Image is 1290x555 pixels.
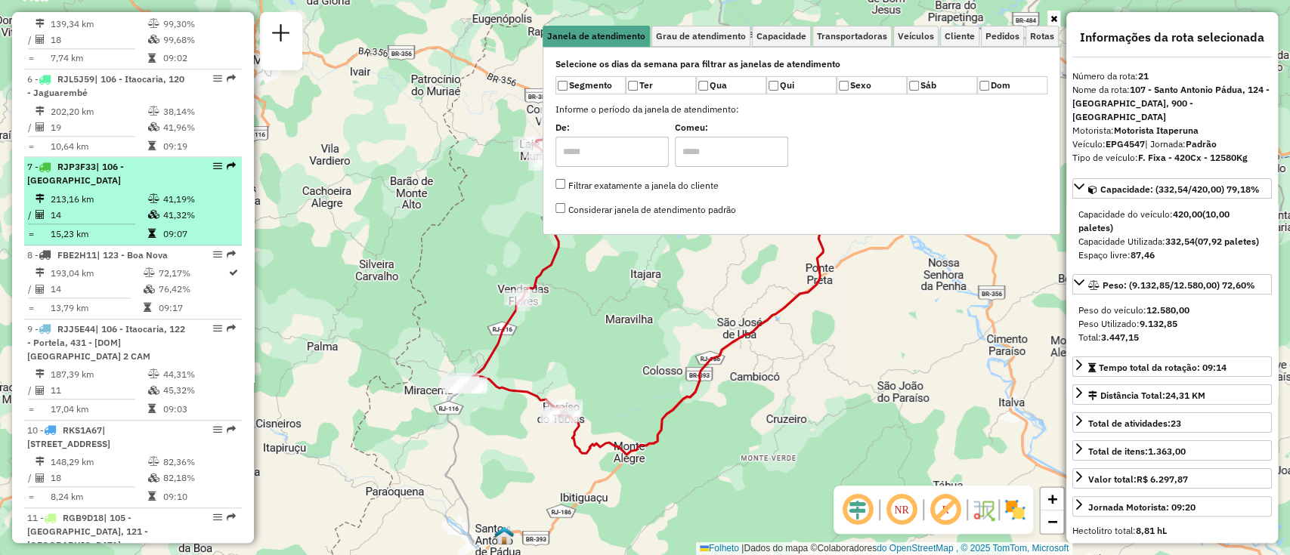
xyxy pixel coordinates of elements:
[148,194,159,203] i: % de utilização do peso
[1072,138,1106,150] font: Veículo:
[51,283,61,294] font: 14
[51,302,88,313] font: 13,79 km
[569,79,612,91] font: Segmento
[148,19,159,28] i: % de utilização do peso
[991,79,1010,91] font: Dom
[547,30,645,42] font: Janela de atendimento
[568,204,736,215] font: Considerar janela de atendimento padrão
[163,384,195,396] font: 45,32%
[1072,70,1138,82] font: Número da rota:
[36,210,45,219] i: Total de Atividades
[1047,489,1057,508] font: +
[27,73,39,85] font: 6 -
[877,543,1069,553] a: do OpenStreetMap , © 2025 TomTom, Microsoft
[1072,356,1272,377] a: Tempo total da rotação: 09:14
[1103,279,1255,291] font: Peso: (9.132,85/12.580,00) 72,60%
[700,543,739,553] a: Folheto
[1072,84,1270,122] font: 107 - Santo Antonio Pádua, 124 - [GEOGRAPHIC_DATA], 900 - [GEOGRAPHIC_DATA]
[213,250,222,259] em: Opções
[945,30,975,42] font: Cliente
[213,513,222,522] em: Opções
[639,79,653,91] font: Ter
[709,543,739,553] font: Folheto
[28,34,32,45] font: /
[148,492,156,501] i: Tempo total em rota
[163,106,195,117] font: 38,14%
[1148,446,1186,457] font: 1.363,00
[36,285,45,294] i: Total de Atividades
[1100,183,1260,195] font: Capacidade: (332,54/420,00) 79,18%
[1072,274,1272,294] a: Peso: (9.132,85/12.580,00) 72,60%
[29,52,34,63] font: =
[57,323,95,335] font: RJJ5E44
[1131,249,1155,261] font: 87,46
[1136,525,1167,536] font: 8,81 hL
[1195,236,1259,247] font: (07,92 paletes)
[36,106,45,116] i: Distância Total
[1078,331,1101,343] font: Total:
[148,35,159,44] i: % de utilização da cubagem
[1080,29,1264,45] font: Informações da rota selecionada
[1072,468,1272,489] a: Valor total:R$ 6.297,87
[1078,249,1131,261] font: Espaço livre:
[710,79,727,91] font: Qua
[163,491,187,502] font: 09:10
[555,103,739,115] font: Informe o período da janela de atendimento:
[1173,208,1202,220] font: 420,00
[227,324,236,333] em: Rota exportada
[1088,501,1196,513] font: Jornada Motorista: 09:20
[1072,298,1272,350] div: Peso: (9.132,85/12.580,00) 72,60%
[29,228,34,239] font: =
[57,161,96,172] font: RJP3F33
[1003,498,1027,522] img: Exibir/Ocultar setores
[213,74,222,83] em: Opções
[163,122,195,133] font: 41,96%
[36,473,45,483] i: Total de Atividades
[1078,304,1146,316] font: Peso do veículo:
[1078,208,1173,220] font: Capacidade do veículo:
[51,18,94,29] font: 139,34 km
[555,122,570,133] font: De:
[883,492,920,528] span: Ocultar NR
[36,194,45,203] i: Distância Total
[898,30,934,42] font: Veículos
[1186,138,1217,150] font: Padrão
[27,249,39,261] font: 8 -
[213,324,222,333] em: Opções
[27,424,110,449] font: | [STREET_ADDRESS]
[163,34,195,45] font: 99,68%
[36,386,45,395] i: Total de Atividades
[148,229,156,238] i: Tempo total em rota
[29,302,34,313] font: =
[36,457,45,466] i: Distância Total
[1047,11,1060,27] a: Ocultar filtros
[1072,384,1272,405] a: Distância Total:24,31 KM
[227,162,236,171] em: Rota exportada
[29,403,34,415] font: =
[839,81,849,91] input: Sexo
[159,267,190,279] font: 72,17%
[1165,236,1195,247] font: 332,54
[1146,304,1189,316] font: 12.580,00
[163,18,195,29] font: 99,30%
[1088,418,1171,429] font: Total de atividades:
[971,498,995,522] img: Fluxo de ruas
[36,122,45,131] i: Total de Atividades
[159,302,183,313] font: 09:17
[51,106,94,117] font: 202,20 km
[148,404,156,413] i: Tempo total em rota
[920,79,936,91] font: Sáb
[51,403,88,415] font: 17,04 km
[163,209,195,220] font: 41,32%
[909,81,919,91] input: Sáb
[850,79,871,91] font: Sexo
[1047,512,1057,531] font: −
[163,193,195,205] font: 41,19%
[628,81,638,91] input: Ter
[1072,440,1272,461] a: Total de itens:1.363,00
[144,285,155,294] i: % de utilização da cubagem
[1106,138,1145,150] font: EPG4547
[97,249,168,261] font: | 123 - Boa Nova
[36,19,45,28] i: Distância Total
[51,140,88,151] font: 10,64 km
